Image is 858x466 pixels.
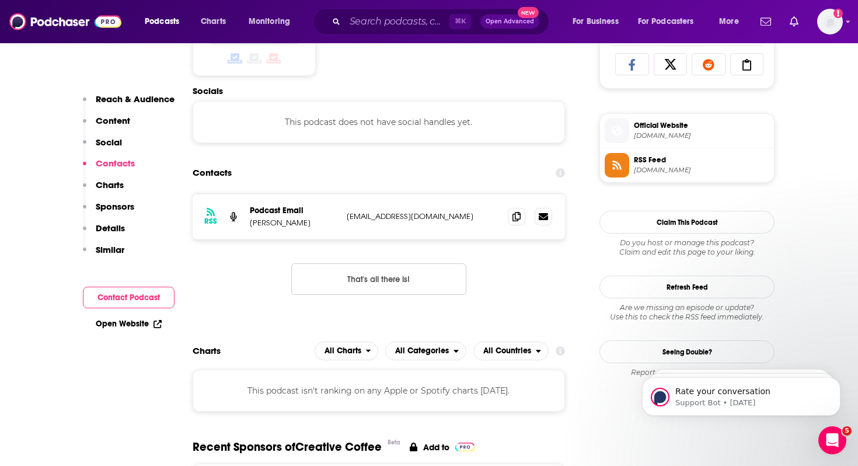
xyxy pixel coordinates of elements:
[483,347,531,355] span: All Countries
[193,345,221,356] h2: Charts
[599,238,775,257] div: Claim and edit this page to your liking.
[449,14,471,29] span: ⌘ K
[388,439,400,446] div: Beta
[96,137,122,148] p: Social
[692,53,726,75] a: Share on Reddit
[638,13,694,30] span: For Podcasters
[96,222,125,234] p: Details
[96,179,124,190] p: Charts
[615,53,649,75] a: Share on Facebook
[9,11,121,33] img: Podchaser - Follow, Share and Rate Podcasts
[83,201,134,222] button: Sponsors
[193,85,565,96] h2: Socials
[817,9,843,34] button: Show profile menu
[193,101,565,143] div: This podcast does not have social handles yet.
[345,12,449,31] input: Search podcasts, credits, & more...
[385,342,466,360] h2: Categories
[599,211,775,234] button: Claim This Podcast
[605,153,769,178] a: RSS Feed[DOMAIN_NAME]
[711,12,754,31] button: open menu
[599,238,775,248] span: Do you host or manage this podcast?
[630,12,711,31] button: open menu
[818,426,846,454] iframe: Intercom live chat
[193,370,565,412] div: This podcast isn't ranking on any Apple or Spotify charts [DATE].
[486,19,534,25] span: Open Advanced
[599,340,775,363] a: Seeing Double?
[315,342,379,360] button: open menu
[756,12,776,32] a: Show notifications dropdown
[83,115,130,137] button: Content
[250,206,337,215] p: Podcast Email
[599,368,775,377] div: Report this page as a duplicate.
[634,166,769,175] span: api.substack.com
[193,440,382,454] span: Recent Sponsors of Creative Coffee
[385,342,466,360] button: open menu
[605,119,769,143] a: Official Website[DOMAIN_NAME]
[347,211,498,221] p: [EMAIL_ADDRESS][DOMAIN_NAME]
[315,342,379,360] h2: Platforms
[599,303,775,322] div: Are we missing an episode or update? Use this to check the RSS feed immediately.
[395,347,449,355] span: All Categories
[96,93,175,105] p: Reach & Audience
[83,222,125,244] button: Details
[599,276,775,298] button: Refresh Feed
[730,53,764,75] a: Copy Link
[96,201,134,212] p: Sponsors
[83,137,122,158] button: Social
[96,115,130,126] p: Content
[518,7,539,18] span: New
[423,442,449,453] p: Add to
[240,12,305,31] button: open menu
[249,13,290,30] span: Monitoring
[193,162,232,184] h2: Contacts
[634,155,769,165] span: RSS Feed
[654,53,688,75] a: Share on X/Twitter
[573,13,619,30] span: For Business
[324,8,560,35] div: Search podcasts, credits, & more...
[201,13,226,30] span: Charts
[785,12,803,32] a: Show notifications dropdown
[480,15,539,29] button: Open AdvancedNew
[817,9,843,34] img: User Profile
[455,443,475,451] img: Pro Logo
[83,93,175,115] button: Reach & Audience
[83,287,175,308] button: Contact Podcast
[83,158,135,179] button: Contacts
[833,9,843,18] svg: Add a profile image
[325,347,361,355] span: All Charts
[842,426,852,436] span: 5
[564,12,633,31] button: open menu
[83,179,124,201] button: Charts
[410,440,475,454] a: Add to
[473,342,549,360] h2: Countries
[719,13,739,30] span: More
[473,342,549,360] button: open menu
[96,319,162,329] a: Open Website
[193,12,233,31] a: Charts
[137,12,194,31] button: open menu
[83,244,124,266] button: Similar
[817,9,843,34] span: Logged in as ldigiovine
[634,120,769,131] span: Official Website
[145,13,179,30] span: Podcasts
[204,217,217,226] h3: RSS
[634,131,769,140] span: thehyphen.substack.com
[250,218,337,228] p: [PERSON_NAME]
[96,244,124,255] p: Similar
[625,353,858,434] iframe: Intercom notifications message
[291,263,466,295] button: Nothing here.
[96,158,135,169] p: Contacts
